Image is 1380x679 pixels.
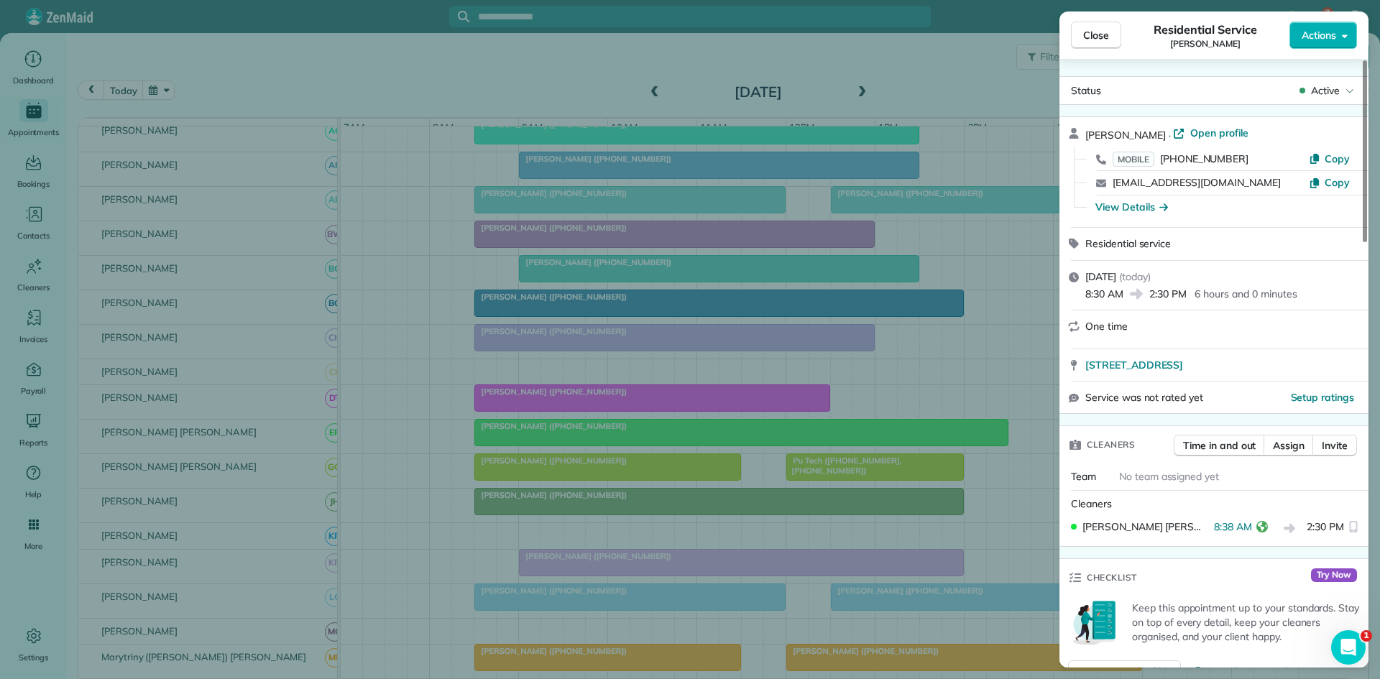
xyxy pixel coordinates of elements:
span: 2:30 PM [1149,287,1187,301]
span: One time [1085,320,1128,333]
p: Keep this appointment up to your standards. Stay on top of every detail, keep your cleaners organ... [1132,601,1360,644]
span: Try Now [1311,568,1357,583]
p: 6 hours and 0 minutes [1195,287,1297,301]
span: Copy [1325,176,1350,189]
span: No team assigned yet [1119,470,1219,483]
span: Residential Service [1154,21,1256,38]
span: Time in and out [1183,438,1256,453]
span: Invite [1322,438,1348,453]
span: [STREET_ADDRESS] [1085,358,1183,372]
a: Open profile [1173,126,1248,140]
span: [DATE] [1085,270,1116,283]
span: Service was not rated yet [1085,390,1203,405]
span: Residential service [1085,237,1171,250]
span: Cleaners [1071,497,1112,510]
span: Close [1083,28,1109,42]
span: 2:30 PM [1307,519,1344,537]
span: [PHONE_NUMBER] [1160,152,1248,165]
span: [PERSON_NAME] [1085,129,1166,142]
span: ( today ) [1119,270,1151,283]
button: Close [1071,22,1121,49]
span: Status [1071,84,1101,97]
span: 1 [1361,630,1372,642]
button: Setup ratings [1291,390,1355,405]
span: Actions [1302,28,1336,42]
span: Active [1311,83,1340,98]
span: [PERSON_NAME] [1170,38,1241,50]
a: [EMAIL_ADDRESS][DOMAIN_NAME] [1113,176,1281,189]
iframe: Intercom live chat [1331,630,1366,665]
span: Checklist [1087,571,1137,585]
button: Watch a 5 min demo [1192,664,1307,678]
span: Assign [1273,438,1305,453]
span: Team [1071,470,1096,483]
button: Time in and out [1174,435,1265,456]
span: Open profile [1190,126,1248,140]
span: [PERSON_NAME] [PERSON_NAME] [1082,519,1208,534]
button: Copy [1309,152,1350,166]
span: 8:38 AM [1214,519,1252,537]
span: Cleaners [1087,438,1135,452]
span: 8:30 AM [1085,287,1123,301]
button: Copy [1309,175,1350,190]
span: MOBILE [1113,152,1154,167]
a: [STREET_ADDRESS] [1085,358,1360,372]
span: Setup ratings [1291,391,1355,404]
button: Assign [1264,435,1314,456]
a: MOBILE[PHONE_NUMBER] [1113,152,1248,166]
button: Invite [1312,435,1357,456]
span: Watch a 5 min demo [1210,664,1307,678]
span: Assign a checklist [1089,664,1172,678]
span: Copy [1325,152,1350,165]
button: View Details [1095,200,1168,214]
span: · [1166,129,1174,141]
